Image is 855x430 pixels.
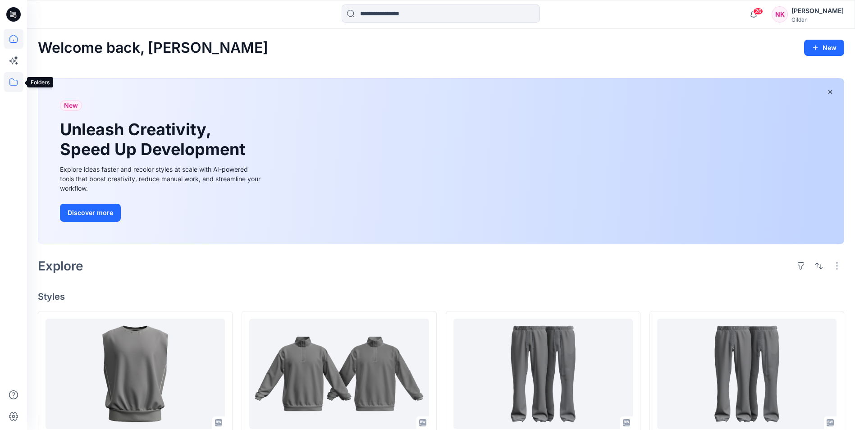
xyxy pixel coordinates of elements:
[38,40,268,56] h2: Welcome back, [PERSON_NAME]
[60,204,263,222] a: Discover more
[249,319,429,429] a: DEV18810
[753,8,763,15] span: 26
[453,319,633,429] a: DEV1569_JSS - graded as AW Pant
[46,319,225,429] a: RWV00
[772,6,788,23] div: NK
[804,40,844,56] button: New
[791,5,844,16] div: [PERSON_NAME]
[38,259,83,273] h2: Explore
[791,16,844,23] div: Gildan
[38,291,844,302] h4: Styles
[60,165,263,193] div: Explore ideas faster and recolor styles at scale with AI-powered tools that boost creativity, red...
[64,100,78,111] span: New
[60,204,121,222] button: Discover more
[657,319,837,429] a: DEV1569_JSS
[60,120,249,159] h1: Unleash Creativity, Speed Up Development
